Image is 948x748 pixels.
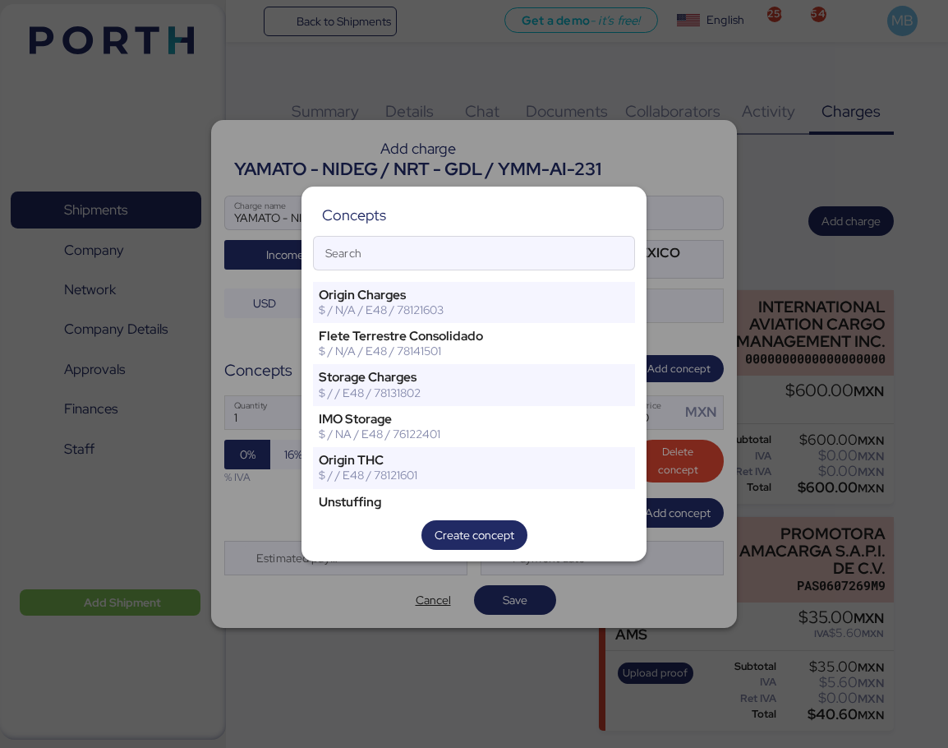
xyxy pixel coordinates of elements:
div: IMO Storage [319,412,574,427]
div: $ / NA / E48 / 76122401 [319,427,574,441]
div: Flete Terrestre Consolidado [319,329,574,344]
div: Storage Charges [319,370,574,385]
div: Origin Charges [319,288,574,302]
div: $ / / E48 / 78131802 [319,386,574,400]
button: Create concept [421,520,527,550]
div: $ / T/CBM / E48 / 78131802 [319,510,574,524]
div: Origin THC [319,453,574,468]
input: Search [314,237,634,270]
div: Concepts [322,208,386,223]
span: Create concept [435,525,514,545]
div: $ / / E48 / 78121601 [319,468,574,483]
div: Unstuffing [319,495,574,510]
div: $ / N/A / E48 / 78121603 [319,302,574,317]
div: $ / N/A / E48 / 78141501 [319,344,574,358]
